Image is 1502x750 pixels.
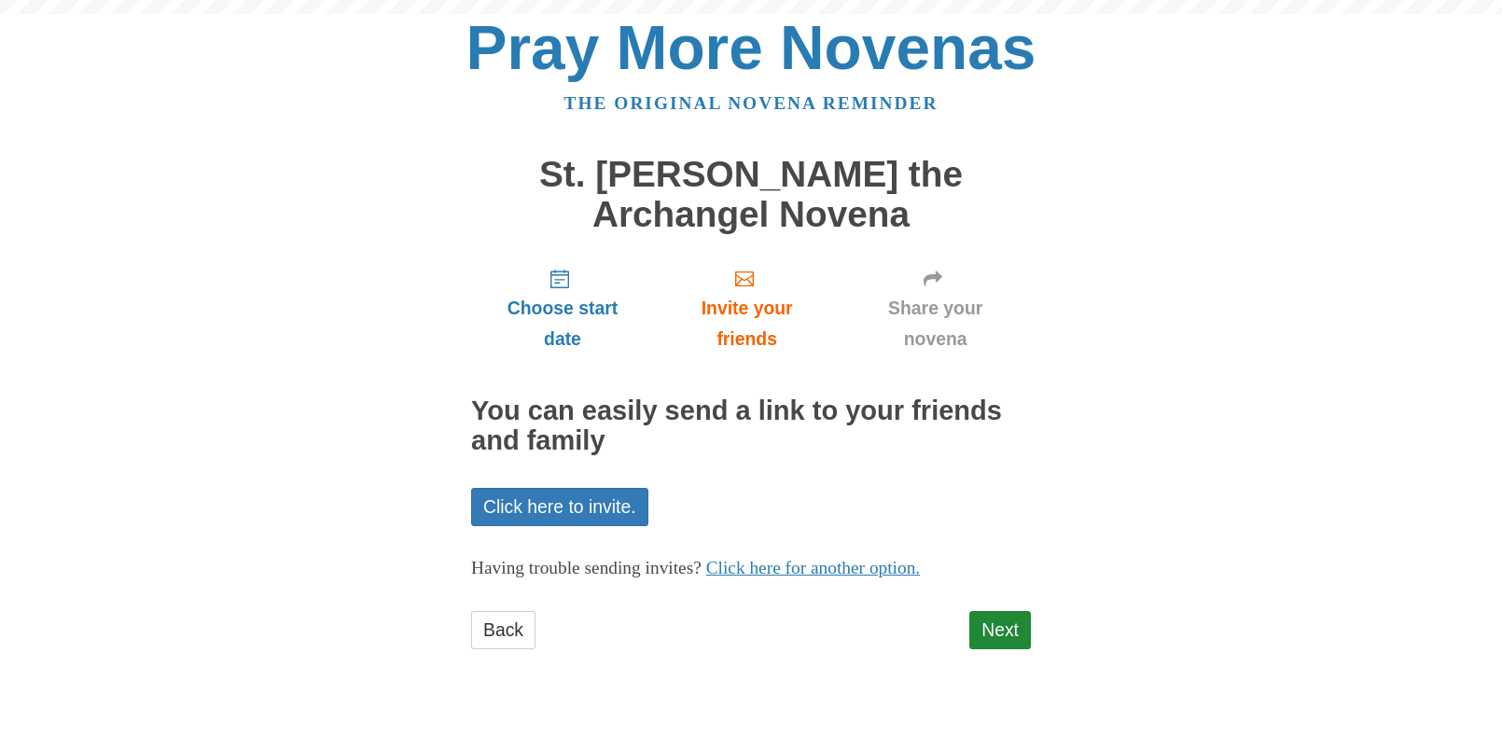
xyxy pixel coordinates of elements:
[471,488,648,526] a: Click here to invite.
[471,396,1031,456] h2: You can easily send a link to your friends and family
[471,558,702,577] span: Having trouble sending invites?
[706,558,921,577] a: Click here for another option.
[673,293,821,354] span: Invite your friends
[858,293,1012,354] span: Share your novena
[840,253,1031,364] a: Share your novena
[564,93,939,113] a: The original novena reminder
[490,293,635,354] span: Choose start date
[466,13,1036,82] a: Pray More Novenas
[471,611,535,649] a: Back
[471,155,1031,234] h1: St. [PERSON_NAME] the Archangel Novena
[969,611,1031,649] a: Next
[654,253,840,364] a: Invite your friends
[471,253,654,364] a: Choose start date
